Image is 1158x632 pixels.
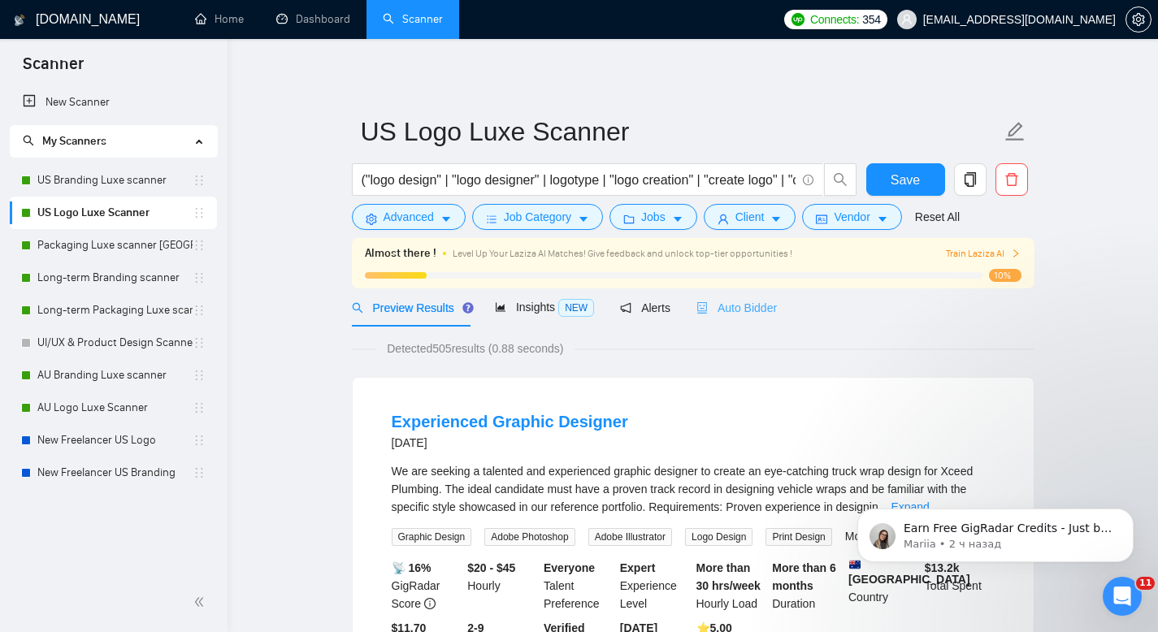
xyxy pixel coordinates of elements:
[461,301,475,315] div: Tooltip anchor
[955,172,986,187] span: copy
[352,204,466,230] button: settingAdvancedcaret-down
[1103,577,1142,616] iframe: Intercom live chat
[37,424,193,457] a: New Freelancer US Logo
[989,269,1021,282] span: 10%
[193,271,206,284] span: holder
[276,12,350,26] a: dashboardDashboard
[620,302,631,314] span: notification
[10,359,217,392] li: AU Branding Luxe scanner
[362,170,796,190] input: Search Freelance Jobs...
[718,213,729,225] span: user
[23,135,34,146] span: search
[193,594,210,610] span: double-left
[696,561,761,592] b: More than 30 hrs/week
[23,86,204,119] a: New Scanner
[375,340,575,357] span: Detected 505 results (0.88 seconds)
[824,163,857,196] button: search
[42,134,106,148] span: My Scanners
[10,424,217,457] li: New Freelancer US Logo
[620,561,656,574] b: Expert
[10,327,217,359] li: UI/UX & Product Design Scanner
[1126,13,1151,26] span: setting
[388,559,465,613] div: GigRadar Score
[37,457,193,489] a: New Freelancer US Branding
[1004,121,1026,142] span: edit
[193,401,206,414] span: holder
[915,208,960,226] a: Reset All
[578,213,589,225] span: caret-down
[440,213,452,225] span: caret-down
[352,302,363,314] span: search
[10,86,217,119] li: New Scanner
[704,204,796,230] button: userClientcaret-down
[472,204,603,230] button: barsJob Categorycaret-down
[617,559,693,613] div: Experience Level
[486,213,497,225] span: bars
[1136,577,1155,590] span: 11
[866,163,945,196] button: Save
[392,413,628,431] a: Experienced Graphic Designer
[384,208,434,226] span: Advanced
[193,304,206,317] span: holder
[1125,6,1151,32] button: setting
[609,204,697,230] button: folderJobscaret-down
[504,208,571,226] span: Job Category
[365,245,436,262] span: Almost there !
[693,559,770,613] div: Hourly Load
[995,163,1028,196] button: delete
[834,208,870,226] span: Vendor
[685,528,752,546] span: Logo Design
[392,528,472,546] span: Graphic Design
[37,197,193,229] a: US Logo Luxe Scanner
[1011,249,1021,258] span: right
[810,11,859,28] span: Connects:
[37,327,193,359] a: UI/UX & Product Design Scanner
[792,13,805,26] img: upwork-logo.png
[641,208,666,226] span: Jobs
[10,52,97,86] span: Scanner
[484,528,575,546] span: Adobe Photoshop
[588,528,672,546] span: Adobe Illustrator
[954,163,987,196] button: copy
[558,299,594,317] span: NEW
[37,392,193,424] a: AU Logo Luxe Scanner
[193,239,206,252] span: holder
[467,561,515,574] b: $20 - $45
[544,561,595,574] b: Everyone
[464,559,540,613] div: Hourly
[383,12,443,26] a: searchScanner
[392,433,628,452] div: [DATE]
[877,213,888,225] span: caret-down
[23,134,106,148] span: My Scanners
[37,294,193,327] a: Long-term Packaging Luxe scanner
[495,301,506,313] span: area-chart
[37,262,193,294] a: Long-term Branding scanner
[366,213,377,225] span: setting
[352,301,469,314] span: Preview Results
[10,262,217,294] li: Long-term Branding scanner
[424,598,436,609] span: info-circle
[816,213,827,225] span: idcard
[495,301,594,314] span: Insights
[193,369,206,382] span: holder
[825,172,856,187] span: search
[361,111,1001,152] input: Scanner name...
[10,229,217,262] li: Packaging Luxe scanner USA
[14,7,25,33] img: logo
[10,457,217,489] li: New Freelancer US Branding
[891,170,920,190] span: Save
[803,175,813,185] span: info-circle
[10,294,217,327] li: Long-term Packaging Luxe scanner
[10,197,217,229] li: US Logo Luxe Scanner
[37,229,193,262] a: Packaging Luxe scanner [GEOGRAPHIC_DATA]
[540,559,617,613] div: Talent Preference
[769,559,845,613] div: Duration
[37,359,193,392] a: AU Branding Luxe scanner
[193,336,206,349] span: holder
[10,392,217,424] li: AU Logo Luxe Scanner
[392,561,432,574] b: 📡 16%
[696,302,708,314] span: robot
